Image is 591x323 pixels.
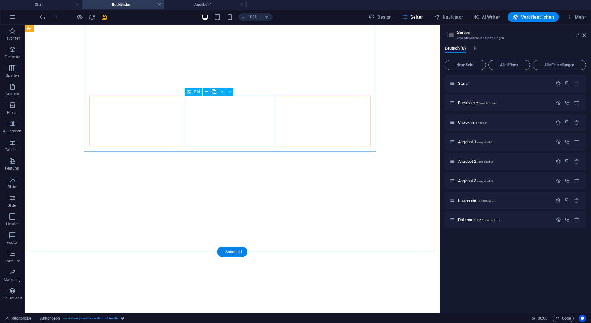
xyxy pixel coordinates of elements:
[556,217,561,222] div: Einstellungen
[194,90,200,94] span: Bild
[574,198,579,203] div: Entfernen
[458,159,493,164] span: Klick, um Seite zu öffnen
[62,315,119,322] span: . accordion .preset-accordion-v3-border
[6,73,19,78] p: Spalten
[574,100,579,106] div: Entfernen
[40,315,124,322] nav: breadcrumb
[488,60,530,70] button: Alle öffnen
[448,63,483,67] span: Neue Seite
[556,81,561,86] div: Einstellungen
[574,217,579,222] div: Entfernen
[565,178,570,183] div: Duplizieren
[473,14,500,20] span: AI Writer
[456,179,553,183] div: Angebot-3/angebot-3
[399,12,427,22] button: Seiten
[445,46,586,58] div: Sprachen-Tabs
[458,217,500,222] span: Klick, um Seite zu öffnen
[8,184,17,189] p: Bilder
[458,120,487,125] span: Klick, um Seite zu öffnen
[248,13,257,21] h6: 100%
[538,315,547,322] span: 00 00
[40,315,60,322] span: Klick zum Auswählen. Doppelklick zum Bearbeiten
[457,30,586,35] h2: Seiten
[456,120,553,124] div: Check-in/check-in
[565,159,570,164] div: Duplizieren
[512,14,554,20] span: Veröffentlichen
[533,60,586,70] button: Alle Einstellungen
[264,14,269,20] i: Bei Größenänderung Zoomstufe automatisch an das gewählte Gerät anpassen.
[6,222,19,226] p: Header
[39,13,46,21] button: undo
[5,166,20,171] p: Features
[565,100,570,106] div: Duplizieren
[5,259,20,264] p: Formular
[4,36,20,41] p: Favoriten
[445,60,486,70] button: Neue Seite
[574,178,579,183] div: Entfernen
[217,247,247,257] div: + Abschnitt
[8,203,17,208] p: Slider
[121,317,124,320] i: Dieses Element ist ein anpassbares Preset
[402,14,424,20] span: Seiten
[556,100,561,106] div: Einstellungen
[477,160,493,163] span: /angebot-2
[456,101,553,105] div: Rückblicke/rueckblicke
[565,217,570,222] div: Duplizieren
[5,315,31,322] a: Klick, um Auswahl aufzuheben. Doppelklick öffnet Seitenverwaltung
[458,198,496,203] span: Klick, um Seite zu öffnen
[164,1,247,8] h4: Angebot-1
[479,101,496,105] span: /rueckblicke
[579,315,586,322] button: Usercentrics
[479,199,496,202] span: /impressum
[369,14,392,20] span: Design
[535,63,583,67] span: Alle Einstellungen
[434,14,463,20] span: Navigator
[100,13,108,21] button: save
[432,12,466,22] button: Navigator
[456,81,553,85] div: Start/
[556,120,561,125] div: Einstellungen
[574,139,579,144] div: Entfernen
[458,179,493,183] span: Klick, um Seite zu öffnen
[556,139,561,144] div: Einstellungen
[556,198,561,203] div: Einstellungen
[7,240,18,245] p: Footer
[456,218,553,222] div: Datenschutz/datenschutz
[101,14,108,21] i: Save (Ctrl+S)
[3,296,22,301] p: Collections
[482,218,500,222] span: /datenschutz
[88,13,96,21] button: reload
[457,35,574,41] h3: Verwalte Seiten und Einstellungen
[556,159,561,164] div: Einstellungen
[574,159,579,164] div: Entfernen
[5,147,19,152] p: Tabellen
[565,81,570,86] div: Duplizieren
[477,140,493,144] span: /angebot-1
[555,315,571,322] span: Code
[574,81,579,86] div: Die Startseite kann nicht gelöscht werden
[7,110,18,115] p: Boxen
[5,54,20,59] p: Elemente
[4,277,21,282] p: Marketing
[556,178,561,183] div: Einstellungen
[574,120,579,125] div: Entfernen
[458,81,469,86] span: Klick, um Seite zu öffnen
[88,14,96,21] i: Seite neu laden
[456,140,553,144] div: Angebot-1/angebot-1
[471,12,503,22] button: AI Writer
[76,13,83,21] button: Klicke hier, um den Vorschau-Modus zu verlassen
[553,315,574,322] button: Code
[458,140,493,144] span: Klick, um Seite zu öffnen
[456,159,553,163] div: Angebot-2/angebot-2
[458,101,495,105] span: Klick, um Seite zu öffnen
[565,139,570,144] div: Duplizieren
[467,82,469,85] span: /
[456,198,553,202] div: Impressum/impressum
[564,12,588,22] button: Mehr
[474,121,487,124] span: /check-in
[6,92,19,97] p: Content
[566,14,586,20] span: Mehr
[39,14,46,21] i: Rückgängig: Überschrift ändern (Strg+Z)
[366,12,394,22] div: Design (Strg+Alt+Y)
